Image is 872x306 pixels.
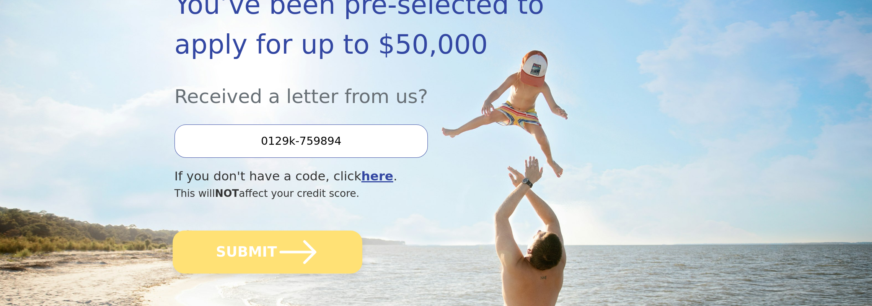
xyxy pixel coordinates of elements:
[173,231,362,273] button: SUBMIT
[174,186,619,201] div: This will affect your credit score.
[174,167,619,186] div: If you don't have a code, click .
[174,124,428,157] input: Enter your Offer Code:
[361,169,393,183] a: here
[174,64,619,111] div: Received a letter from us?
[215,187,239,199] span: NOT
